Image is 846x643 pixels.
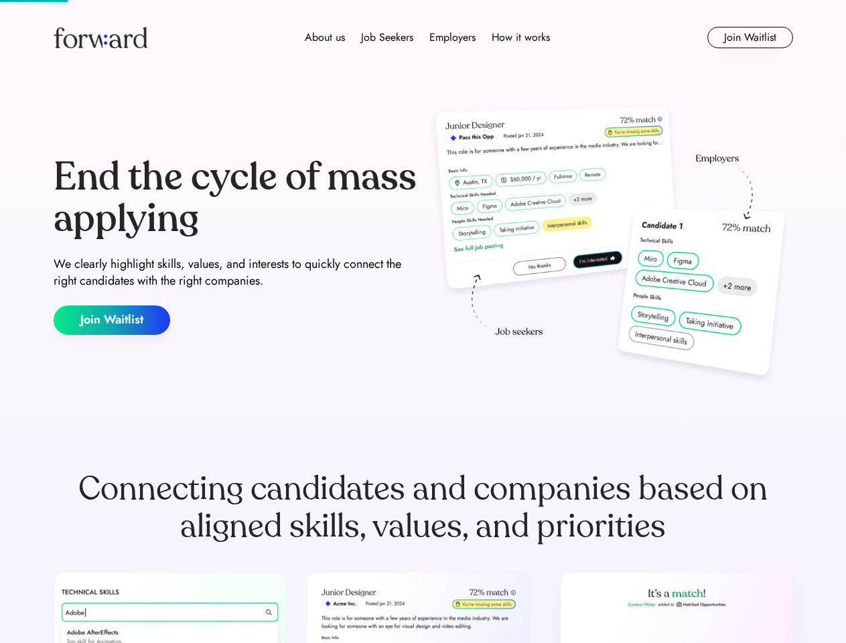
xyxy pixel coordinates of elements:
div: Job Seekers [361,29,413,46]
div: How it works [492,29,550,46]
button: Join Waitlist [54,305,170,335]
img: hero-image.png [429,102,793,390]
div: About us [305,29,345,46]
img: Forward logo [54,27,147,48]
div: End the cycle of mass applying [54,157,418,239]
button: Join Waitlist [707,27,793,48]
div: Employers [429,29,476,46]
div: Connecting candidates and companies based on aligned skills, values, and priorities [54,470,793,545]
div: We clearly highlight skills, values, and interests to quickly connect the right candidates with t... [54,256,418,289]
